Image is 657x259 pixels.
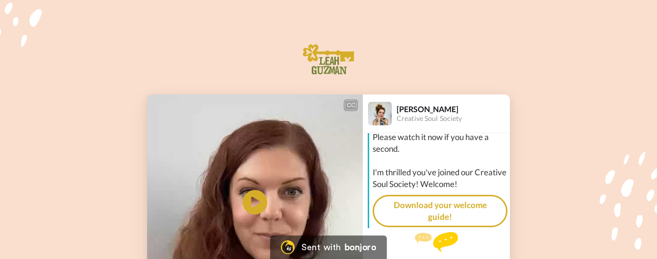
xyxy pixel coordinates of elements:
[397,104,509,114] div: [PERSON_NAME]
[281,240,295,254] img: Bonjoro Logo
[373,108,507,190] div: Hi [PERSON_NAME], I took a moment to record a video for you! Please watch it now if you have a se...
[368,102,392,125] img: Profile Image
[415,232,458,252] img: message.svg
[345,243,376,252] div: bonjoro
[373,195,507,228] a: Download your welcome guide!
[300,41,357,80] img: Welcome committee logo
[270,235,387,259] a: Bonjoro LogoSent withbonjoro
[345,100,357,110] div: CC
[397,115,509,123] div: Creative Soul Society
[302,243,341,252] div: Sent with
